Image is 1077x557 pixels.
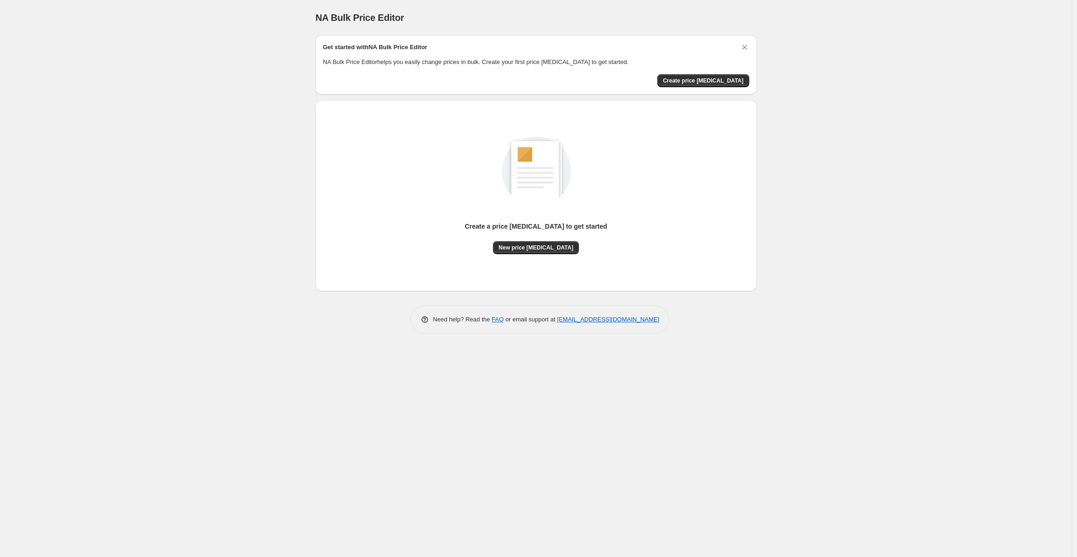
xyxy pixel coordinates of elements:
[657,74,749,87] button: Create price change job
[557,316,659,323] a: [EMAIL_ADDRESS][DOMAIN_NAME]
[323,43,428,52] h2: Get started with NA Bulk Price Editor
[499,244,573,251] span: New price [MEDICAL_DATA]
[663,77,744,84] span: Create price [MEDICAL_DATA]
[323,58,749,67] p: NA Bulk Price Editor helps you easily change prices in bulk. Create your first price [MEDICAL_DAT...
[504,316,557,323] span: or email support at
[433,316,492,323] span: Need help? Read the
[316,13,404,23] span: NA Bulk Price Editor
[492,316,504,323] a: FAQ
[493,241,579,254] button: New price [MEDICAL_DATA]
[740,43,749,52] button: Dismiss card
[465,222,607,231] p: Create a price [MEDICAL_DATA] to get started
